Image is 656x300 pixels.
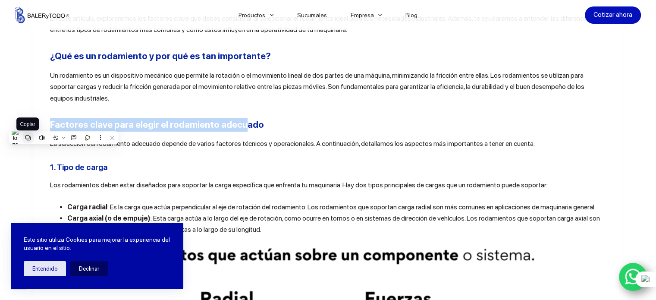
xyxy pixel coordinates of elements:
[619,263,647,291] a: WhatsApp
[585,6,641,24] a: Cotizar ahora
[50,119,264,130] b: Factores clave para elegir el rodamiento adecuado
[70,261,108,276] button: Declinar
[24,261,66,276] button: Entendido
[67,214,600,234] span: : Esta carga actúa a lo largo del eje de rotación, como ocurre en tornos o en sistemas de direcci...
[67,214,151,222] b: Carga axial (o de empuje)
[15,7,69,23] img: Balerytodo
[24,236,170,253] p: Este sitio utiliza Cookies para mejorar la experiencia del usuario en el sitio.
[50,139,535,148] span: La selección del rodamiento adecuado depende de varios factores técnicos y operacionales. A conti...
[50,163,107,172] b: 1. Tipo de carga
[50,51,271,61] b: ¿Qué es un rodamiento y por qué es tan importante?
[50,71,584,102] span: Un rodamiento es un dispositivo mecánico que permite la rotación o el movimiento lineal de dos pa...
[50,181,548,189] span: Los rodamientos deben estar diseñados para soportar la carga específica que enfrenta tu maquinari...
[107,203,596,211] span: : Es la carga que actúa perpendicular al eje de rotación del rodamiento. Los rodamientos que sopo...
[67,203,107,211] b: Carga radial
